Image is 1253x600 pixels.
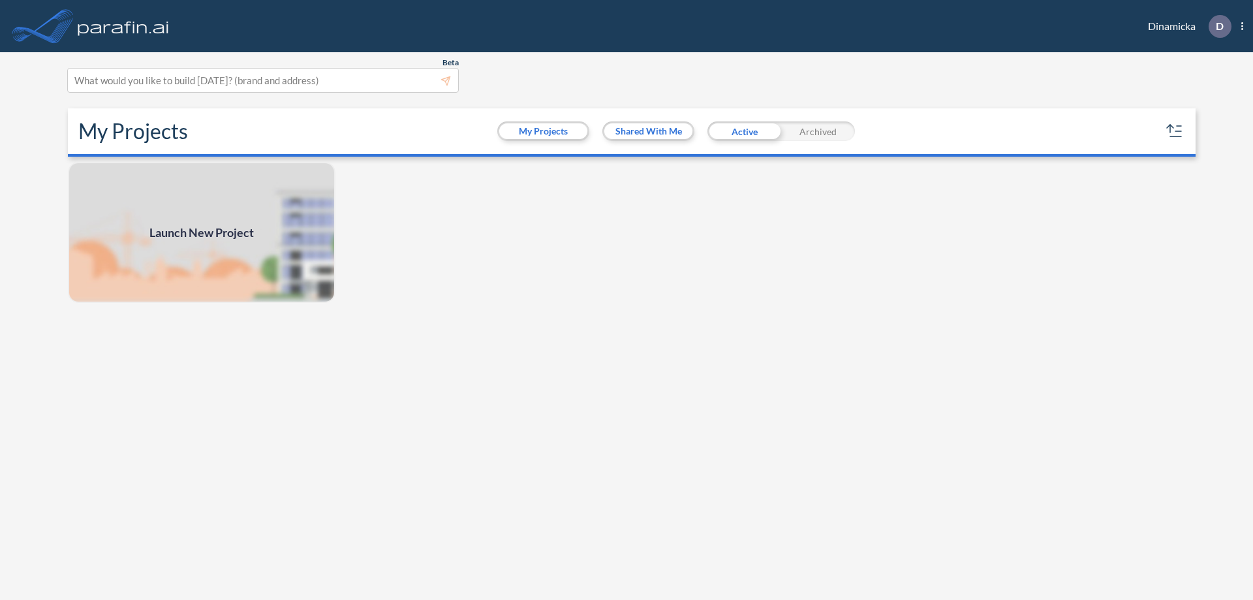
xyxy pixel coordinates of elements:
[149,224,254,242] span: Launch New Project
[604,123,692,139] button: Shared With Me
[707,121,781,141] div: Active
[1164,121,1185,142] button: sort
[1128,15,1243,38] div: Dinamicka
[442,57,459,68] span: Beta
[68,162,335,303] a: Launch New Project
[78,119,188,144] h2: My Projects
[499,123,587,139] button: My Projects
[1216,20,1224,32] p: D
[75,13,172,39] img: logo
[68,162,335,303] img: add
[781,121,855,141] div: Archived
